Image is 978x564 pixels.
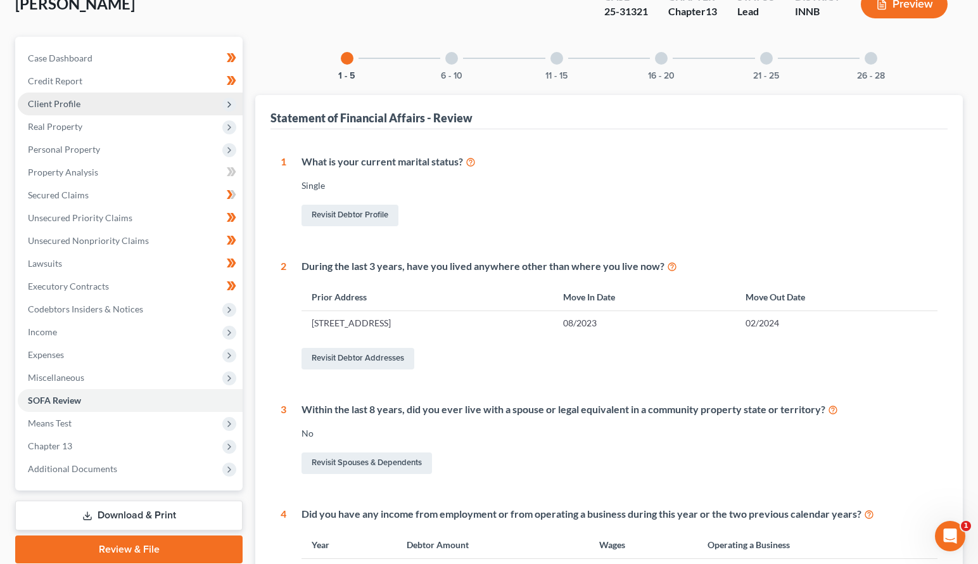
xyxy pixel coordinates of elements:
[28,212,132,223] span: Unsecured Priority Claims
[935,521,965,551] iframe: Intercom live chat
[302,259,937,274] div: During the last 3 years, have you lived anywhere other than where you live now?
[302,402,937,417] div: Within the last 8 years, did you ever live with a spouse or legal equivalent in a community prope...
[553,311,735,335] td: 08/2023
[28,258,62,269] span: Lawsuits
[589,531,697,558] th: Wages
[18,47,243,70] a: Case Dashboard
[302,179,937,192] div: Single
[795,4,841,19] div: INNB
[648,72,675,80] button: 16 - 20
[397,531,589,558] th: Debtor Amount
[28,167,98,177] span: Property Analysis
[735,283,937,311] th: Move Out Date
[857,72,885,80] button: 26 - 28
[281,155,286,229] div: 1
[18,229,243,252] a: Unsecured Nonpriority Claims
[15,501,243,530] a: Download & Print
[281,402,286,477] div: 3
[28,281,109,292] span: Executory Contracts
[441,72,462,80] button: 6 - 10
[18,207,243,229] a: Unsecured Priority Claims
[18,184,243,207] a: Secured Claims
[302,311,553,335] td: [STREET_ADDRESS]
[302,452,432,474] a: Revisit Spouses & Dependents
[338,72,355,80] button: 1 - 5
[28,235,149,246] span: Unsecured Nonpriority Claims
[302,427,937,440] div: No
[28,463,117,474] span: Additional Documents
[302,205,398,226] a: Revisit Debtor Profile
[961,521,971,531] span: 1
[545,72,568,80] button: 11 - 15
[28,349,64,360] span: Expenses
[18,70,243,93] a: Credit Report
[18,161,243,184] a: Property Analysis
[28,53,92,63] span: Case Dashboard
[281,259,286,372] div: 2
[697,531,937,558] th: Operating a Business
[28,304,143,314] span: Codebtors Insiders & Notices
[28,144,100,155] span: Personal Property
[753,72,779,80] button: 21 - 25
[302,531,397,558] th: Year
[706,5,717,17] span: 13
[270,110,473,125] div: Statement of Financial Affairs - Review
[28,395,81,406] span: SOFA Review
[553,283,735,311] th: Move In Date
[735,311,937,335] td: 02/2024
[28,440,72,451] span: Chapter 13
[737,4,775,19] div: Lead
[28,75,82,86] span: Credit Report
[302,348,414,369] a: Revisit Debtor Addresses
[28,372,84,383] span: Miscellaneous
[18,275,243,298] a: Executory Contracts
[18,252,243,275] a: Lawsuits
[18,389,243,412] a: SOFA Review
[302,283,553,311] th: Prior Address
[28,326,57,337] span: Income
[302,507,937,522] div: Did you have any income from employment or from operating a business during this year or the two ...
[28,418,72,428] span: Means Test
[668,4,717,19] div: Chapter
[302,155,937,169] div: What is your current marital status?
[15,535,243,563] a: Review & File
[604,4,648,19] div: 25-31321
[28,121,82,132] span: Real Property
[28,189,89,200] span: Secured Claims
[28,98,80,109] span: Client Profile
